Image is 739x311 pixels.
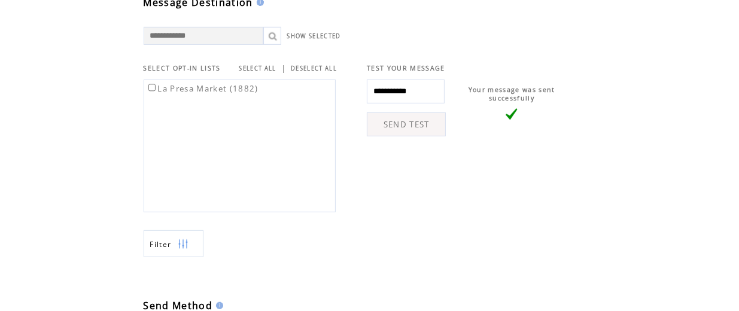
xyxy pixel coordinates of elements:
[144,230,203,257] a: Filter
[144,64,221,72] span: SELECT OPT-IN LISTS
[506,108,518,120] img: vLarge.png
[212,302,223,309] img: help.gif
[239,65,276,72] a: SELECT ALL
[281,63,286,74] span: |
[367,112,446,136] a: SEND TEST
[148,84,156,92] input: La Presa Market (1882)
[469,86,555,102] span: Your message was sent successfully
[150,239,172,249] span: Show filters
[146,83,259,94] label: La Presa Market (1882)
[291,65,337,72] a: DESELECT ALL
[178,231,188,258] img: filters.png
[367,64,445,72] span: TEST YOUR MESSAGE
[287,32,341,40] a: SHOW SELECTED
